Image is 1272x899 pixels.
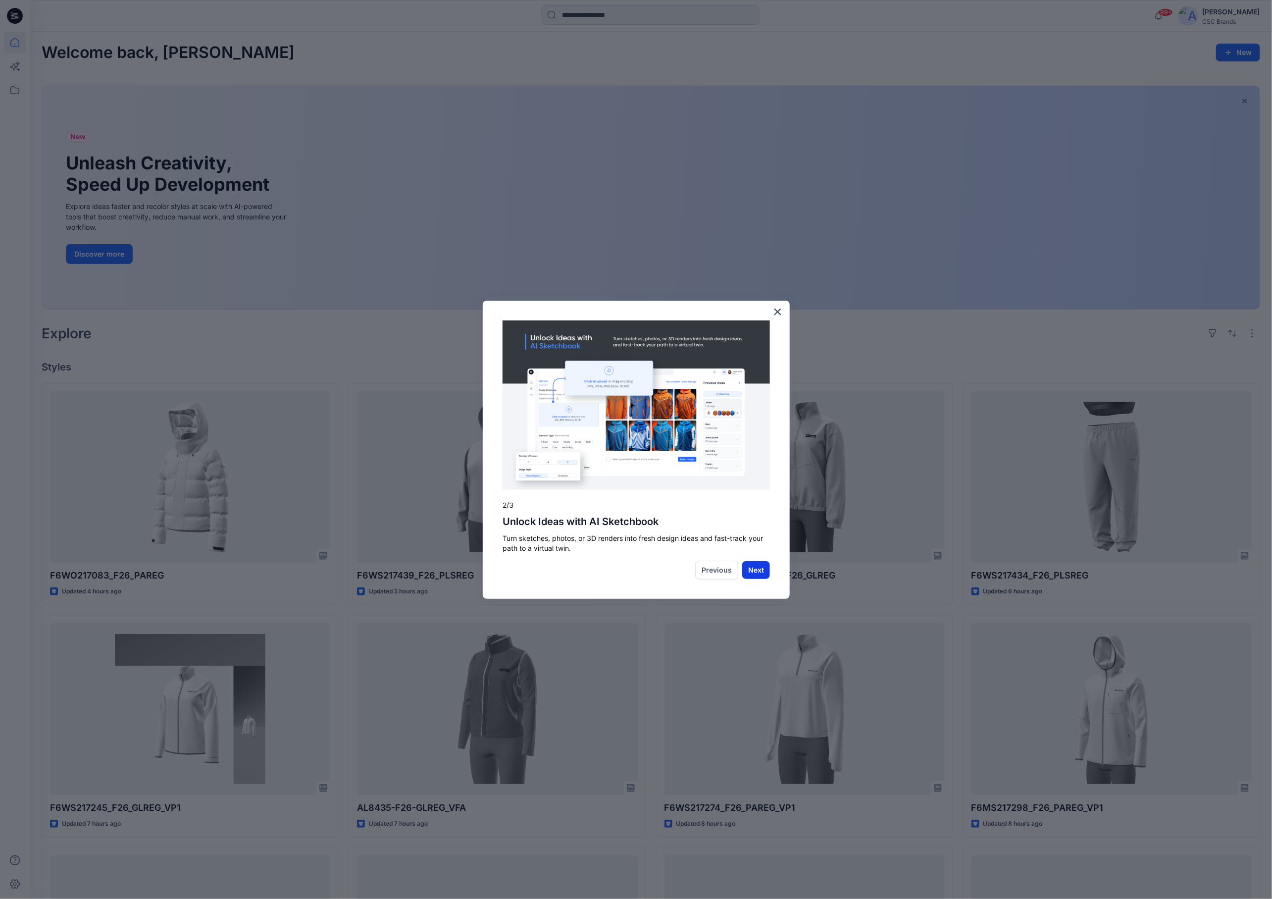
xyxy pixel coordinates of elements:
button: Previous [695,561,738,580]
h2: Unlock Ideas with AI Sketchbook [503,516,770,528]
button: Close [773,304,782,319]
button: Next [742,561,770,579]
p: 2/3 [503,500,770,510]
p: Turn sketches, photos, or 3D renders into fresh design ideas and fast-track your path to a virtua... [503,533,770,553]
